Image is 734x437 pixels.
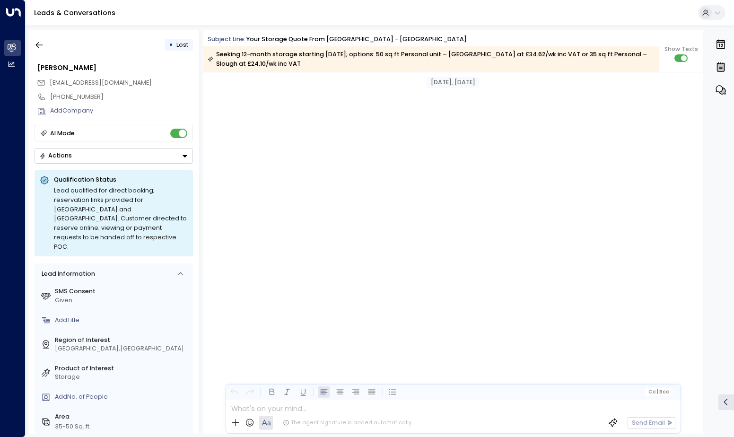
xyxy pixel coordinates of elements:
[283,419,411,427] div: The agent signature is added automatically
[55,364,190,373] label: Product of Interest
[54,175,188,184] p: Qualification Status
[246,35,467,44] div: Your storage quote from [GEOGRAPHIC_DATA] - [GEOGRAPHIC_DATA]
[55,373,190,382] div: Storage
[50,106,193,115] div: AddCompany
[169,37,173,52] div: •
[55,344,190,353] div: [GEOGRAPHIC_DATA],[GEOGRAPHIC_DATA]
[228,386,240,398] button: Undo
[50,93,193,102] div: [PHONE_NUMBER]
[55,296,190,305] div: Given
[55,336,190,345] label: Region of Interest
[664,45,698,53] span: Show Texts
[427,77,480,88] div: [DATE], [DATE]
[55,422,91,431] div: 35-50 Sq. ft.
[55,316,190,325] div: AddTitle
[50,79,152,87] span: Timranford@gmail.com
[50,79,152,87] span: [EMAIL_ADDRESS][DOMAIN_NAME]
[35,148,193,164] button: Actions
[55,287,190,296] label: SMS Consent
[38,270,95,279] div: Lead Information
[645,388,673,396] button: Cc|Bcc
[648,389,669,395] span: Cc Bcc
[176,41,188,49] span: Lost
[245,386,256,398] button: Redo
[55,412,190,421] label: Area
[50,129,75,138] div: AI Mode
[34,8,115,17] a: Leads & Conversations
[37,63,193,73] div: [PERSON_NAME]
[208,35,245,43] span: Subject Line:
[35,148,193,164] div: Button group with a nested menu
[55,393,190,402] div: AddNo. of People
[208,50,654,69] div: Seeking 12-month storage starting [DATE]; options: 50 sq ft Personal unit – [GEOGRAPHIC_DATA] at ...
[54,186,188,252] div: Lead qualified for direct booking; reservation links provided for [GEOGRAPHIC_DATA] and [GEOGRAPH...
[657,389,658,395] span: |
[39,152,72,159] div: Actions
